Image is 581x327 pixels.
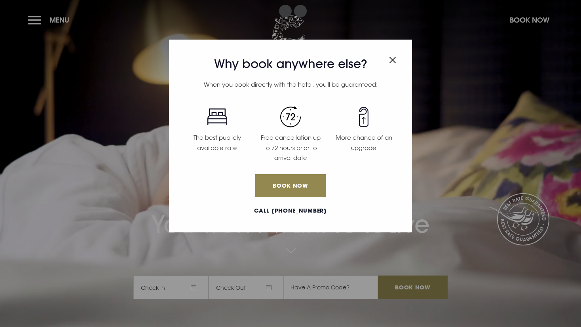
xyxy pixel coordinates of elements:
p: Free cancellation up to 72 hours prior to arrival date [258,133,322,163]
p: More chance of an upgrade [332,133,396,153]
a: Call [PHONE_NUMBER] [180,207,400,215]
p: When you book directly with the hotel, you'll be guaranteed: [180,80,400,90]
button: Close modal [389,52,396,65]
a: Book Now [255,174,326,197]
p: The best publicly available rate [185,133,249,153]
h3: Why book anywhere else? [180,57,400,71]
